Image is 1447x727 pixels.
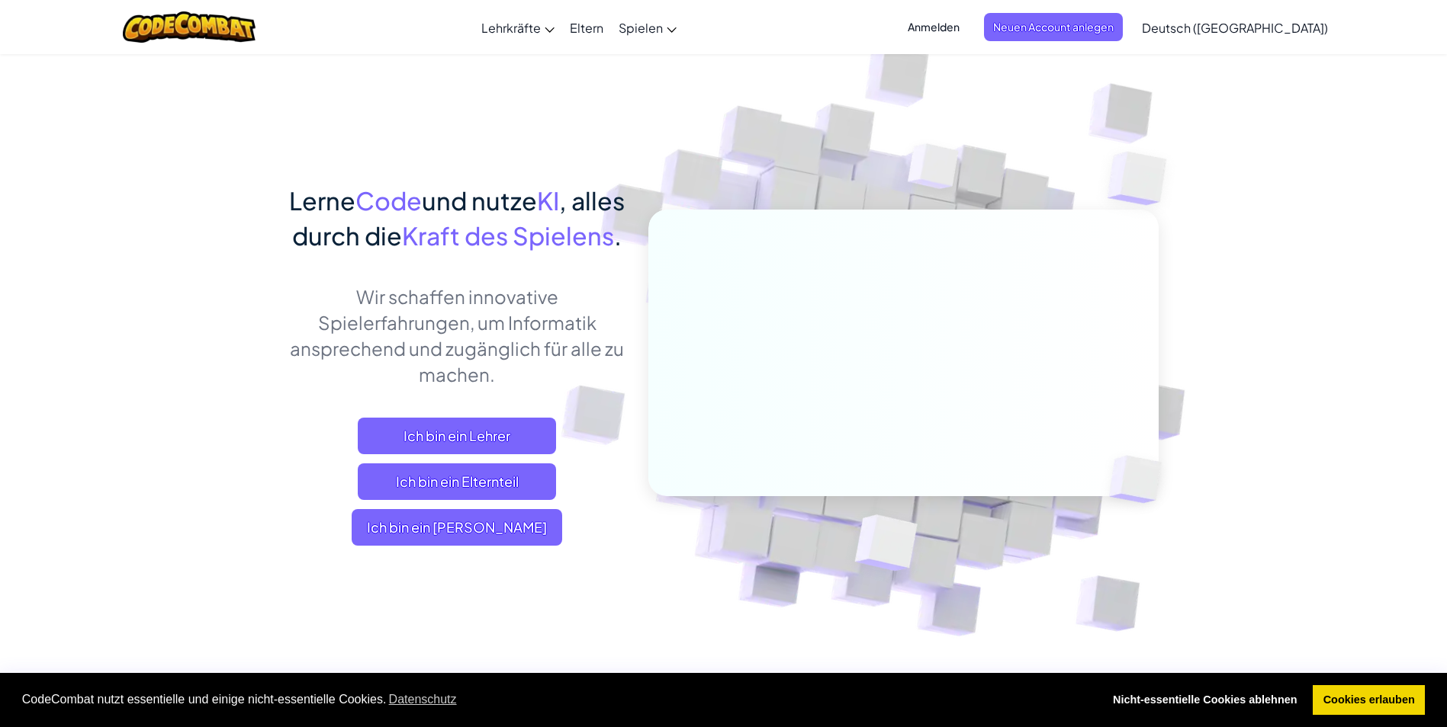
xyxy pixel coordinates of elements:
p: Wir schaffen innovative Spielerfahrungen, um Informatik ansprechend und zugänglich für alle zu ma... [289,283,625,387]
a: Spielen [611,7,684,48]
a: Ich bin ein Elternteil [358,463,556,500]
span: KI [537,185,559,216]
a: deny cookies [1102,685,1307,716]
span: Code [355,185,422,216]
img: Overlap cubes [817,482,953,609]
span: Lerne [289,185,355,216]
span: CodeCombat nutzt essentielle und einige nicht-essentielle Cookies. [22,688,1091,711]
span: Deutsch ([GEOGRAPHIC_DATA]) [1142,20,1328,36]
img: Overlap cubes [1077,114,1209,243]
a: Ich bin ein Lehrer [358,418,556,454]
a: Deutsch ([GEOGRAPHIC_DATA]) [1134,7,1336,48]
a: learn more about cookies [386,688,458,711]
span: Spielen [619,20,663,36]
img: Overlap cubes [1083,424,1198,535]
span: und nutze [422,185,537,216]
a: allow cookies [1313,685,1425,716]
img: CodeCombat logo [123,11,256,43]
span: . [614,220,622,251]
span: Lehrkräfte [481,20,541,36]
span: Kraft des Spielens [402,220,614,251]
a: Eltern [562,7,611,48]
button: Neuen Account anlegen [984,13,1123,41]
button: Anmelden [899,13,969,41]
img: Overlap cubes [879,114,989,227]
button: Ich bin ein [PERSON_NAME] [352,509,562,546]
a: Lehrkräfte [474,7,562,48]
